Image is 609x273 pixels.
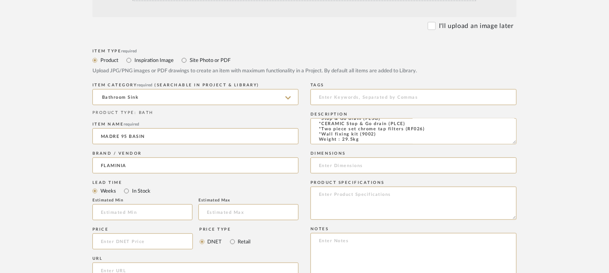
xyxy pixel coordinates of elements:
input: Type a category to search and select [92,89,298,105]
input: Unknown [92,157,298,173]
div: Price Type [200,227,251,232]
mat-radio-group: Select item type [92,55,517,65]
div: Item name [92,122,298,127]
div: Brand / Vendor [92,151,298,156]
input: Enter DNET Price [92,233,193,249]
div: Product Specifications [311,180,517,185]
div: Item Type [92,49,517,54]
div: Price [92,227,193,232]
span: required [137,83,153,87]
label: Inspiration Image [134,56,174,65]
div: Estimated Min [92,198,192,203]
label: Retail [237,237,251,246]
input: Enter Dimensions [311,157,517,173]
input: Estimated Max [198,204,298,220]
label: DNET [207,237,222,246]
label: Weeks [100,187,116,195]
div: Upload JPG/PNG images or PDF drawings to create an item with maximum functionality in a Project. ... [92,67,517,75]
input: Estimated Min [92,204,192,220]
div: Dimensions [311,151,517,156]
label: Site Photo or PDF [189,56,230,65]
input: Enter Name [92,128,298,144]
div: Tags [311,83,517,88]
input: Enter Keywords, Separated by Commas [311,89,517,105]
span: (Searchable in Project & Library) [155,83,260,87]
mat-radio-group: Select price type [200,233,251,249]
label: I'll upload an image later [439,21,514,31]
div: Description [311,112,517,117]
div: Lead Time [92,180,298,185]
div: ITEM CATEGORY [92,83,298,88]
span: required [124,122,140,126]
label: Product [100,56,118,65]
div: Estimated Max [198,198,298,203]
span: required [122,49,137,53]
div: Notes [311,227,517,231]
div: URL [92,256,298,261]
mat-radio-group: Select item type [92,186,298,196]
label: In Stock [131,187,150,195]
div: PRODUCT TYPE [92,110,298,116]
span: : BATH [134,111,154,115]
